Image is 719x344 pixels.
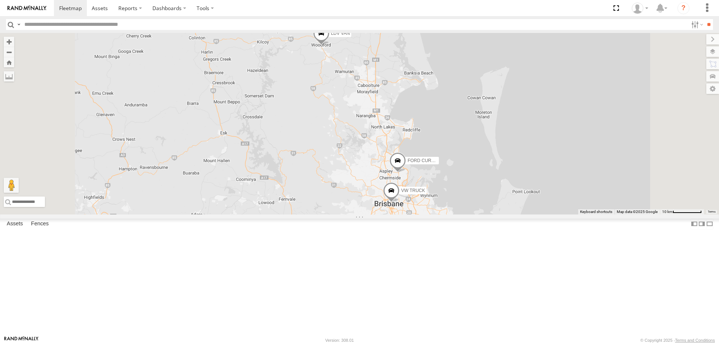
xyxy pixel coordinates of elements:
[16,19,22,30] label: Search Query
[4,337,39,344] a: Visit our Website
[4,71,14,82] label: Measure
[698,219,706,229] label: Dock Summary Table to the Right
[407,158,455,163] span: FORD CURTAINSIDER
[662,210,673,214] span: 10 km
[27,219,52,229] label: Fences
[706,83,719,94] label: Map Settings
[706,219,713,229] label: Hide Summary Table
[331,31,350,36] span: LDV VAN
[691,219,698,229] label: Dock Summary Table to the Left
[3,219,27,229] label: Assets
[4,57,14,67] button: Zoom Home
[4,47,14,57] button: Zoom out
[677,2,689,14] i: ?
[640,338,715,343] div: © Copyright 2025 -
[629,3,651,14] div: Tim Worthington
[4,37,14,47] button: Zoom in
[617,210,658,214] span: Map data ©2025 Google
[401,188,425,193] span: VW TRUCK
[708,210,716,213] a: Terms (opens in new tab)
[660,209,704,214] button: Map scale: 10 km per 74 pixels
[580,209,612,214] button: Keyboard shortcuts
[325,338,354,343] div: Version: 308.01
[7,6,46,11] img: rand-logo.svg
[675,338,715,343] a: Terms and Conditions
[4,178,19,193] button: Drag Pegman onto the map to open Street View
[688,19,704,30] label: Search Filter Options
